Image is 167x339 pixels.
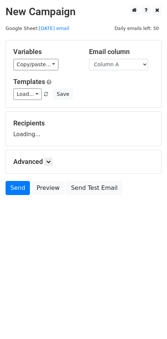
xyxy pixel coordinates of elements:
[13,119,154,138] div: Loading...
[112,24,161,33] span: Daily emails left: 50
[53,88,72,100] button: Save
[6,26,69,31] small: Google Sheet:
[13,59,58,70] a: Copy/paste...
[6,181,30,195] a: Send
[13,88,42,100] a: Load...
[32,181,64,195] a: Preview
[39,26,69,31] a: [DATE] email
[112,26,161,31] a: Daily emails left: 50
[13,48,78,56] h5: Variables
[13,78,45,85] a: Templates
[66,181,122,195] a: Send Test Email
[6,6,161,18] h2: New Campaign
[13,158,154,166] h5: Advanced
[89,48,154,56] h5: Email column
[13,119,154,127] h5: Recipients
